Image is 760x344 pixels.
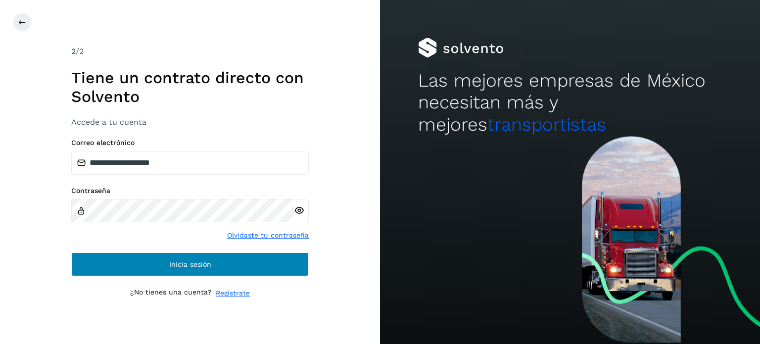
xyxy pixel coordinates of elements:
span: Inicia sesión [169,261,211,268]
h3: Accede a tu cuenta [71,117,309,127]
a: Regístrate [216,288,250,298]
div: /2 [71,46,309,57]
label: Correo electrónico [71,139,309,147]
h2: Las mejores empresas de México necesitan más y mejores [418,70,722,136]
a: Olvidaste tu contraseña [227,230,309,241]
label: Contraseña [71,187,309,195]
h1: Tiene un contrato directo con Solvento [71,68,309,106]
button: Inicia sesión [71,252,309,276]
span: transportistas [487,114,606,135]
p: ¿No tienes una cuenta? [130,288,212,298]
span: 2 [71,47,76,56]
